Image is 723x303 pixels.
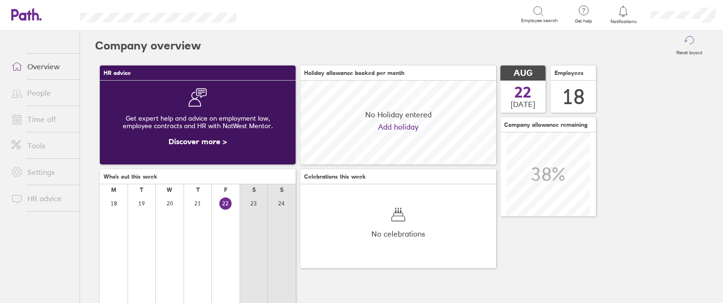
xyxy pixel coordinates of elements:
span: No Holiday entered [365,110,432,119]
span: [DATE] [511,100,535,108]
a: Tools [4,136,80,155]
span: Get help [568,18,599,24]
div: F [224,187,227,193]
span: Notifications [608,19,639,25]
span: Company allowance remaining [504,122,587,128]
div: M [111,187,116,193]
div: S [280,187,283,193]
div: W [167,187,172,193]
span: Employee search [521,18,558,24]
span: No celebrations [371,229,425,238]
span: Holiday allowance booked per month [304,70,404,76]
a: Overview [4,57,80,76]
div: Get expert help and advice on employment law, employee contracts and HR with NatWest Mentor. [107,107,288,137]
span: Employees [554,70,584,76]
a: People [4,83,80,102]
span: 22 [514,85,531,100]
span: AUG [514,68,532,78]
div: T [140,187,143,193]
a: Discover more > [169,137,227,146]
div: 18 [562,85,585,109]
div: S [252,187,256,193]
a: Time off [4,110,80,129]
a: HR advice [4,189,80,208]
div: T [196,187,200,193]
button: Reset layout [671,31,708,61]
a: Notifications [608,5,639,25]
div: Search [262,10,286,18]
label: Reset layout [671,47,708,56]
a: Add holiday [378,123,418,131]
span: HR advice [104,70,131,76]
span: Celebrations this week [304,173,366,180]
span: Who's out this week [104,173,157,180]
h2: Company overview [95,31,201,61]
a: Settings [4,163,80,181]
